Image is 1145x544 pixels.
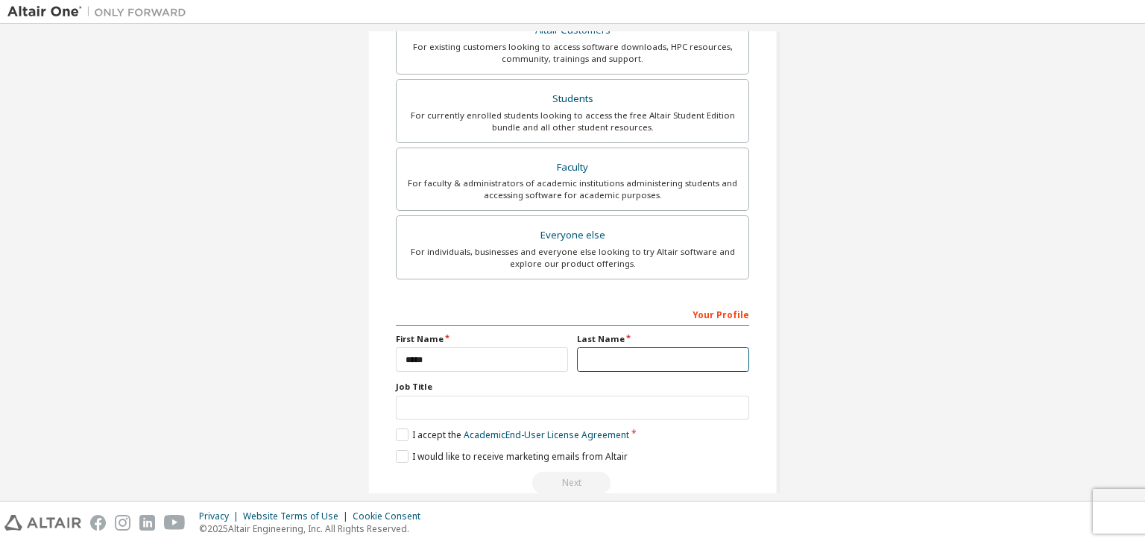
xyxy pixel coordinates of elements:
[115,515,130,531] img: instagram.svg
[4,515,81,531] img: altair_logo.svg
[406,177,739,201] div: For faculty & administrators of academic institutions administering students and accessing softwa...
[577,333,749,345] label: Last Name
[406,110,739,133] div: For currently enrolled students looking to access the free Altair Student Edition bundle and all ...
[396,428,629,441] label: I accept the
[406,89,739,110] div: Students
[7,4,194,19] img: Altair One
[396,450,628,463] label: I would like to receive marketing emails from Altair
[406,41,739,65] div: For existing customers looking to access software downloads, HPC resources, community, trainings ...
[396,333,568,345] label: First Name
[464,428,629,441] a: Academic End-User License Agreement
[139,515,155,531] img: linkedin.svg
[90,515,106,531] img: facebook.svg
[396,381,749,393] label: Job Title
[396,302,749,326] div: Your Profile
[243,510,353,522] div: Website Terms of Use
[199,510,243,522] div: Privacy
[406,157,739,178] div: Faculty
[406,246,739,270] div: For individuals, businesses and everyone else looking to try Altair software and explore our prod...
[406,225,739,246] div: Everyone else
[199,522,429,535] p: © 2025 Altair Engineering, Inc. All Rights Reserved.
[396,472,749,494] div: Read and acccept EULA to continue
[353,510,429,522] div: Cookie Consent
[164,515,186,531] img: youtube.svg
